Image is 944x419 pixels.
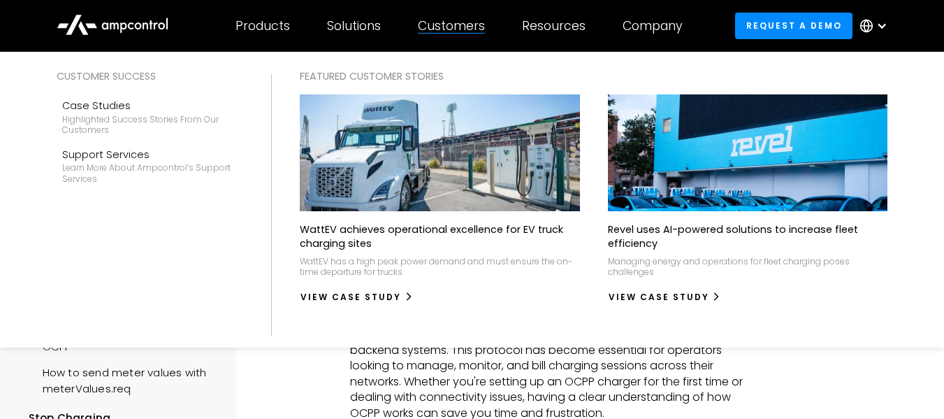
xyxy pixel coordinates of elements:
[418,18,485,34] div: Customers
[522,18,586,34] div: Resources
[327,18,381,34] div: Solutions
[57,141,243,190] a: Support ServicesLearn more about Ampcontrol’s support services
[300,69,887,84] div: Featured Customer Stories
[735,13,852,38] a: Request a demo
[608,222,887,250] p: Revel uses AI-powered solutions to increase fleet efficiency
[235,18,290,34] div: Products
[623,18,683,34] div: Company
[62,98,238,113] div: Case Studies
[608,286,722,308] a: View Case Study
[300,256,579,278] p: WattEV has a high peak power demand and must ensure the on-time departure for trucks
[300,222,579,250] p: WattEV achieves operational excellence for EV truck charging sites
[609,291,709,304] div: View Case Study
[62,114,238,136] div: Highlighted success stories From Our Customers
[62,162,238,184] div: Learn more about Ampcontrol’s support services
[300,286,414,308] a: View Case Study
[57,92,243,141] a: Case StudiesHighlighted success stories From Our Customers
[62,147,238,162] div: Support Services
[608,256,887,278] p: Managing energy and operations for fleet charging poses challenges
[57,69,243,84] div: Customer success
[300,291,401,304] div: View Case Study
[29,358,217,400] a: How to send meter values with meterValues.req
